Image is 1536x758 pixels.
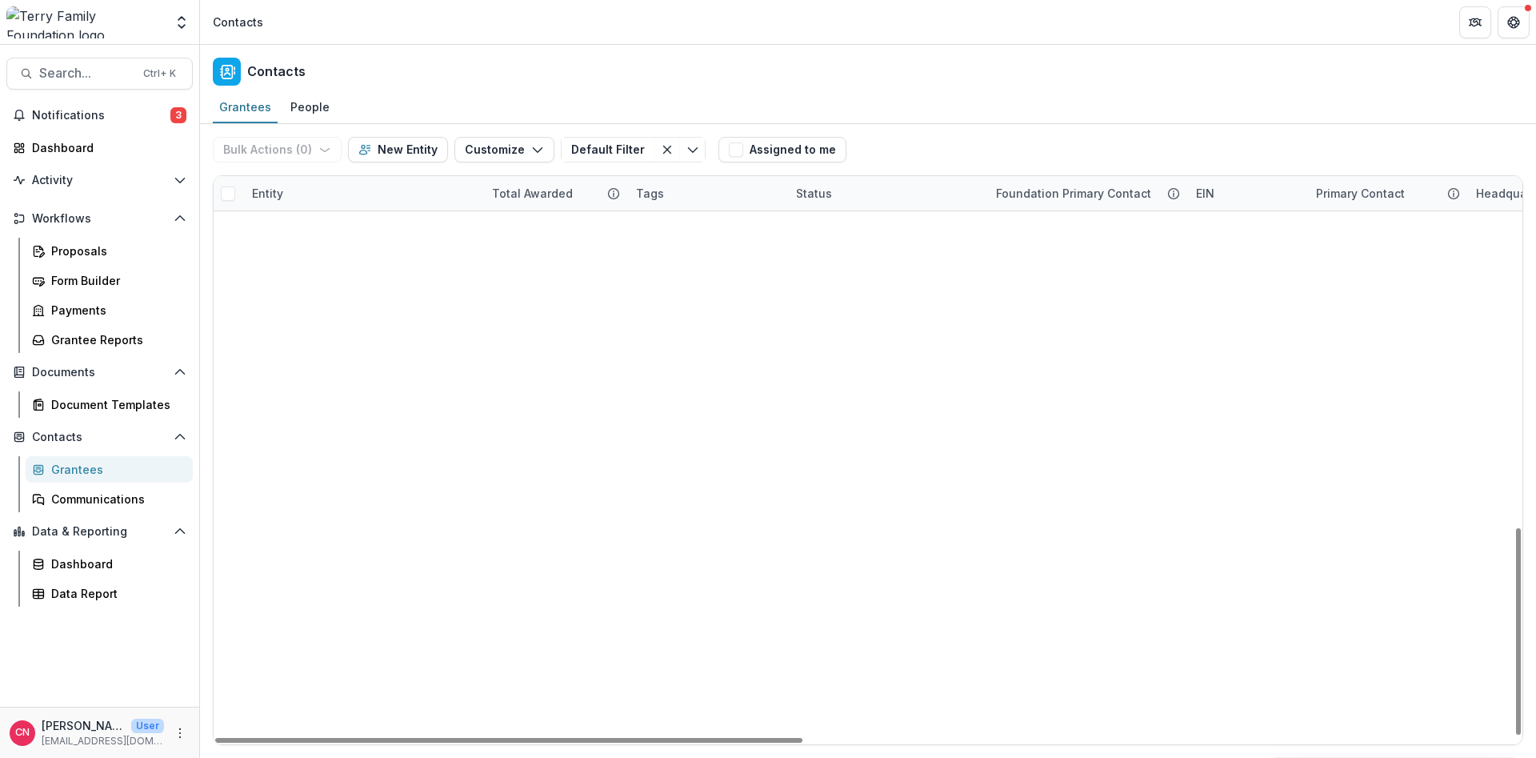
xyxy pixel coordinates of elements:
[6,206,193,231] button: Open Workflows
[786,185,842,202] div: Status
[626,176,786,211] div: Tags
[51,585,180,602] div: Data Report
[247,64,306,79] h2: Contacts
[482,176,626,211] div: Total Awarded
[32,431,167,444] span: Contacts
[39,66,134,81] span: Search...
[51,331,180,348] div: Grantee Reports
[1306,176,1466,211] div: Primary Contact
[348,137,448,162] button: New Entity
[242,176,482,211] div: Entity
[6,167,193,193] button: Open Activity
[284,92,336,123] a: People
[718,137,846,162] button: Assigned to me
[140,65,179,82] div: Ctrl + K
[213,95,278,118] div: Grantees
[6,519,193,544] button: Open Data & Reporting
[242,185,293,202] div: Entity
[482,185,582,202] div: Total Awarded
[51,272,180,289] div: Form Builder
[6,58,193,90] button: Search...
[626,185,674,202] div: Tags
[51,302,180,319] div: Payments
[284,95,336,118] div: People
[561,137,654,162] button: Default Filter
[42,734,164,748] p: [EMAIL_ADDRESS][DOMAIN_NAME]
[786,176,986,211] div: Status
[26,580,193,607] a: Data Report
[1459,6,1491,38] button: Partners
[654,137,680,162] button: Clear filter
[51,555,180,572] div: Dashboard
[206,10,270,34] nav: breadcrumb
[986,176,1186,211] div: Foundation Primary Contact
[26,551,193,577] a: Dashboard
[51,243,180,259] div: Proposals
[1186,176,1306,211] div: EIN
[170,724,190,743] button: More
[6,359,193,385] button: Open Documents
[42,717,125,734] p: [PERSON_NAME]
[26,456,193,483] a: Grantees
[213,92,278,123] a: Grantees
[6,102,193,128] button: Notifications3
[213,137,342,162] button: Bulk Actions (0)
[6,424,193,450] button: Open Contacts
[26,327,193,353] a: Grantee Reports
[170,6,193,38] button: Open entity switcher
[26,238,193,264] a: Proposals
[32,525,167,539] span: Data & Reporting
[15,728,30,738] div: Carol Nieves
[6,134,193,161] a: Dashboard
[6,6,164,38] img: Terry Family Foundation logo
[26,297,193,323] a: Payments
[1498,6,1530,38] button: Get Help
[26,391,193,418] a: Document Templates
[1186,185,1224,202] div: EIN
[32,139,180,156] div: Dashboard
[32,212,167,226] span: Workflows
[32,174,167,187] span: Activity
[26,267,193,294] a: Form Builder
[51,461,180,478] div: Grantees
[51,491,180,507] div: Communications
[680,137,706,162] button: Toggle menu
[26,486,193,512] a: Communications
[454,137,554,162] button: Customize
[213,14,263,30] div: Contacts
[51,396,180,413] div: Document Templates
[170,107,186,123] span: 3
[986,185,1161,202] div: Foundation Primary Contact
[1306,185,1414,202] div: Primary Contact
[32,109,170,122] span: Notifications
[32,366,167,379] span: Documents
[131,719,164,733] p: User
